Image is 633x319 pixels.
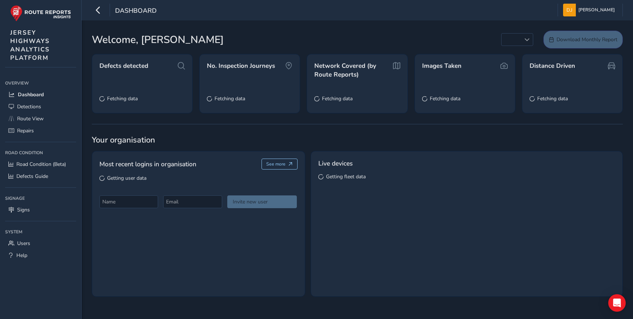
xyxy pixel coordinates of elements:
span: See more [266,161,286,167]
span: [PERSON_NAME] [578,4,615,16]
div: Overview [5,78,76,89]
span: Dashboard [18,91,44,98]
a: Defects Guide [5,170,76,182]
a: Detections [5,101,76,113]
a: Route View [5,113,76,125]
span: Most recent logins in organisation [99,159,196,169]
span: Help [16,252,27,259]
button: See more [262,159,298,170]
span: Getting fleet data [326,173,366,180]
span: Network Covered (by Route Reports) [314,62,392,79]
span: Dashboard [115,6,157,16]
span: Detections [17,103,41,110]
div: Signage [5,193,76,204]
span: Live devices [318,159,353,168]
span: Route View [17,115,44,122]
a: Repairs [5,125,76,137]
span: Users [17,240,30,247]
span: Fetching data [215,95,245,102]
span: Fetching data [430,95,460,102]
input: Name [99,195,158,208]
a: Help [5,249,76,261]
div: Open Intercom Messenger [608,294,626,312]
div: Road Condition [5,147,76,158]
span: Repairs [17,127,34,134]
a: Signs [5,204,76,216]
span: Fetching data [537,95,568,102]
a: Road Condition (Beta) [5,158,76,170]
span: Your organisation [92,135,623,145]
span: No. Inspection Journeys [207,62,275,70]
span: Road Condition (Beta) [16,161,66,168]
span: Defects detected [99,62,148,70]
a: Dashboard [5,89,76,101]
span: Defects Guide [16,173,48,180]
span: Signs [17,206,30,213]
span: JERSEY HIGHWAYS ANALYTICS PLATFORM [10,28,50,62]
span: Distance Driven [530,62,575,70]
span: Images Taken [422,62,461,70]
span: Getting user data [107,175,146,182]
img: rr logo [10,5,71,22]
input: Email [163,195,222,208]
img: diamond-layout [563,4,576,16]
div: System [5,226,76,237]
span: Welcome, [PERSON_NAME] [92,32,224,47]
span: Fetching data [107,95,138,102]
a: Users [5,237,76,249]
span: Fetching data [322,95,353,102]
button: [PERSON_NAME] [563,4,617,16]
